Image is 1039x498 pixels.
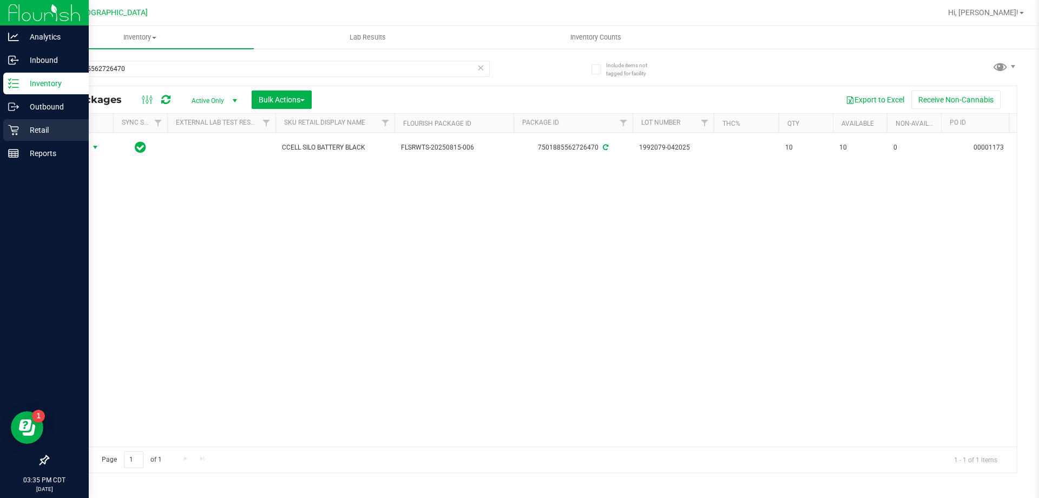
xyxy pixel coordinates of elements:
[124,451,143,468] input: 1
[785,143,826,153] span: 10
[8,31,19,42] inline-svg: Analytics
[950,119,966,126] a: PO ID
[974,144,1004,151] a: 00001173
[122,119,163,126] a: Sync Status
[601,144,608,151] span: Sync from Compliance System
[26,26,254,49] a: Inventory
[56,94,133,106] span: All Packages
[8,125,19,135] inline-svg: Retail
[19,77,84,90] p: Inventory
[11,411,43,444] iframe: Resource center
[893,143,935,153] span: 0
[911,90,1001,109] button: Receive Non-Cannabis
[696,114,714,132] a: Filter
[252,90,312,109] button: Bulk Actions
[615,114,633,132] a: Filter
[839,143,880,153] span: 10
[401,143,507,153] span: FLSRWTS-20250815-006
[5,485,84,493] p: [DATE]
[945,451,1006,468] span: 1 - 1 of 1 items
[19,100,84,113] p: Outbound
[19,30,84,43] p: Analytics
[556,33,636,42] span: Inventory Counts
[26,33,254,42] span: Inventory
[19,124,84,137] p: Retail
[639,143,707,153] span: 1992079-042025
[839,90,911,109] button: Export to Excel
[512,143,634,153] div: 7501885562726470
[896,120,944,127] a: Non-Available
[259,95,305,104] span: Bulk Actions
[149,114,167,132] a: Filter
[282,143,388,153] span: CCELL SILO BATTERY BLACK
[8,78,19,89] inline-svg: Inventory
[641,119,680,126] a: Lot Number
[89,140,102,155] span: select
[606,61,660,77] span: Include items not tagged for facility
[254,26,482,49] a: Lab Results
[522,119,559,126] a: Package ID
[19,54,84,67] p: Inbound
[5,475,84,485] p: 03:35 PM CDT
[48,61,490,77] input: Search Package ID, Item Name, SKU, Lot or Part Number...
[948,8,1018,17] span: Hi, [PERSON_NAME]!
[93,451,170,468] span: Page of 1
[32,410,45,423] iframe: Resource center unread badge
[8,55,19,66] inline-svg: Inbound
[258,114,275,132] a: Filter
[74,8,148,17] span: [GEOGRAPHIC_DATA]
[841,120,874,127] a: Available
[787,120,799,127] a: Qty
[19,147,84,160] p: Reports
[176,119,261,126] a: External Lab Test Result
[284,119,365,126] a: Sku Retail Display Name
[335,33,400,42] span: Lab Results
[8,101,19,112] inline-svg: Outbound
[482,26,709,49] a: Inventory Counts
[477,61,484,75] span: Clear
[135,140,146,155] span: In Sync
[403,120,471,127] a: Flourish Package ID
[377,114,394,132] a: Filter
[8,148,19,159] inline-svg: Reports
[722,120,740,127] a: THC%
